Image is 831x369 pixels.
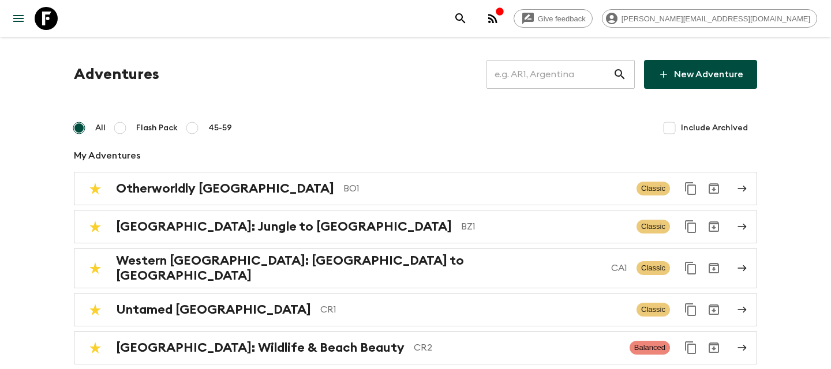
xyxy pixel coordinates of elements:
button: Archive [702,336,725,359]
button: Duplicate for 45-59 [679,298,702,321]
p: CA1 [611,261,627,275]
span: Classic [637,303,670,317]
input: e.g. AR1, Argentina [486,58,613,91]
h2: Otherworldly [GEOGRAPHIC_DATA] [116,181,334,196]
a: Western [GEOGRAPHIC_DATA]: [GEOGRAPHIC_DATA] to [GEOGRAPHIC_DATA]CA1ClassicDuplicate for 45-59Arc... [74,248,757,288]
p: BO1 [343,182,627,195]
button: Duplicate for 45-59 [679,336,702,359]
button: Duplicate for 45-59 [679,177,702,200]
h2: [GEOGRAPHIC_DATA]: Jungle to [GEOGRAPHIC_DATA] [116,219,452,234]
button: Archive [702,257,725,280]
button: Archive [702,298,725,321]
button: Archive [702,177,725,200]
span: Balanced [630,341,670,355]
button: search adventures [449,7,472,30]
span: All [95,122,106,134]
a: Give feedback [514,9,593,28]
h2: Untamed [GEOGRAPHIC_DATA] [116,302,311,317]
h2: [GEOGRAPHIC_DATA]: Wildlife & Beach Beauty [116,340,405,355]
span: Classic [637,220,670,234]
button: Archive [702,215,725,238]
span: [PERSON_NAME][EMAIL_ADDRESS][DOMAIN_NAME] [615,14,817,23]
span: Flash Pack [136,122,178,134]
span: Give feedback [531,14,592,23]
span: Classic [637,182,670,195]
p: My Adventures [74,149,757,163]
span: Classic [637,261,670,275]
span: 45-59 [208,122,232,134]
a: New Adventure [644,60,757,89]
a: Otherworldly [GEOGRAPHIC_DATA]BO1ClassicDuplicate for 45-59Archive [74,172,757,205]
a: [GEOGRAPHIC_DATA]: Jungle to [GEOGRAPHIC_DATA]BZ1ClassicDuplicate for 45-59Archive [74,210,757,243]
p: CR2 [414,341,620,355]
span: Include Archived [681,122,748,134]
button: menu [7,7,30,30]
a: [GEOGRAPHIC_DATA]: Wildlife & Beach BeautyCR2BalancedDuplicate for 45-59Archive [74,331,757,364]
button: Duplicate for 45-59 [679,257,702,280]
div: [PERSON_NAME][EMAIL_ADDRESS][DOMAIN_NAME] [602,9,817,28]
p: BZ1 [461,220,627,234]
p: CR1 [320,303,627,317]
button: Duplicate for 45-59 [679,215,702,238]
a: Untamed [GEOGRAPHIC_DATA]CR1ClassicDuplicate for 45-59Archive [74,293,757,326]
h1: Adventures [74,63,159,86]
h2: Western [GEOGRAPHIC_DATA]: [GEOGRAPHIC_DATA] to [GEOGRAPHIC_DATA] [116,253,602,283]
